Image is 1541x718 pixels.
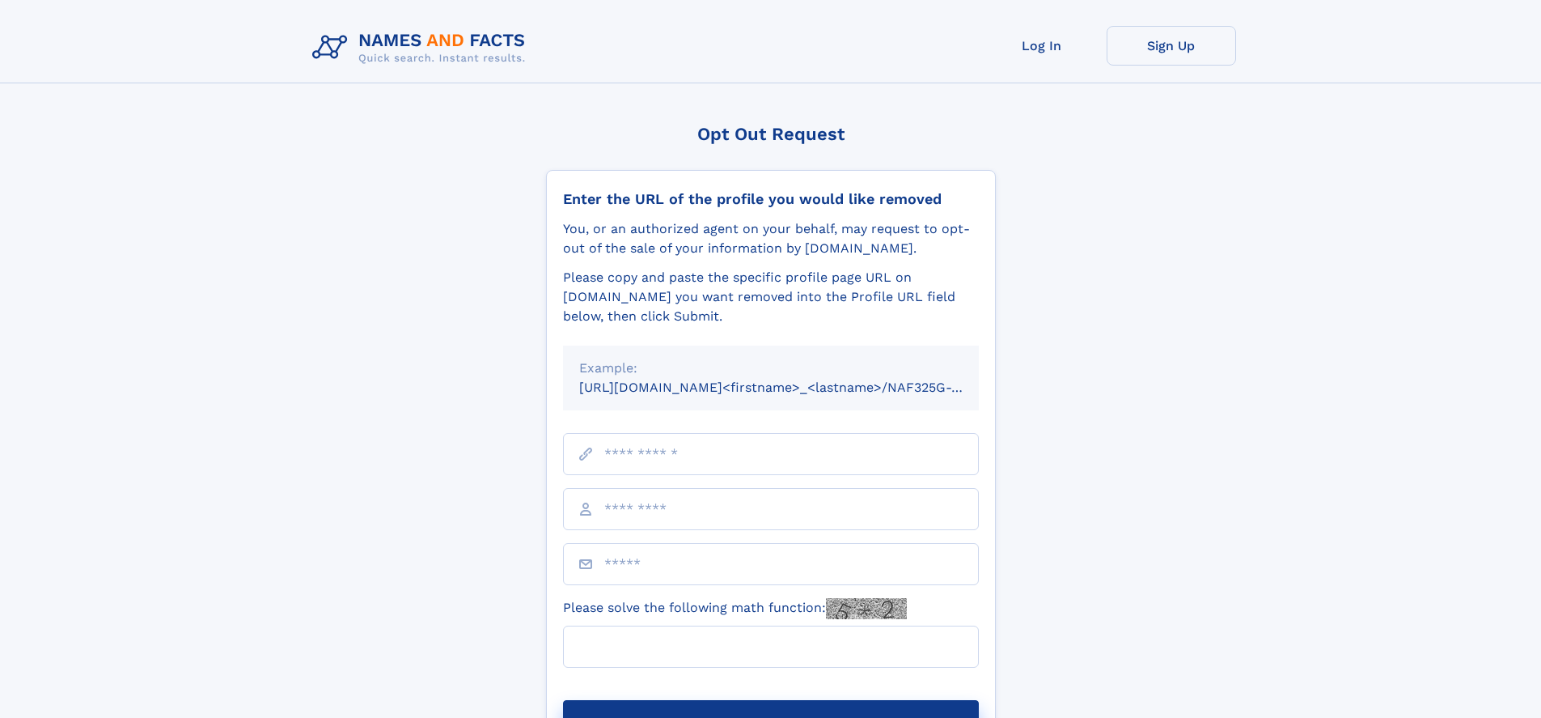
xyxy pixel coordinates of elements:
[546,124,996,144] div: Opt Out Request
[306,26,539,70] img: Logo Names and Facts
[1107,26,1236,66] a: Sign Up
[579,380,1010,395] small: [URL][DOMAIN_NAME]<firstname>_<lastname>/NAF325G-xxxxxxxx
[563,190,979,208] div: Enter the URL of the profile you would like removed
[977,26,1107,66] a: Log In
[563,268,979,326] div: Please copy and paste the specific profile page URL on [DOMAIN_NAME] you want removed into the Pr...
[563,598,907,619] label: Please solve the following math function:
[579,359,963,378] div: Example:
[563,219,979,258] div: You, or an authorized agent on your behalf, may request to opt-out of the sale of your informatio...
